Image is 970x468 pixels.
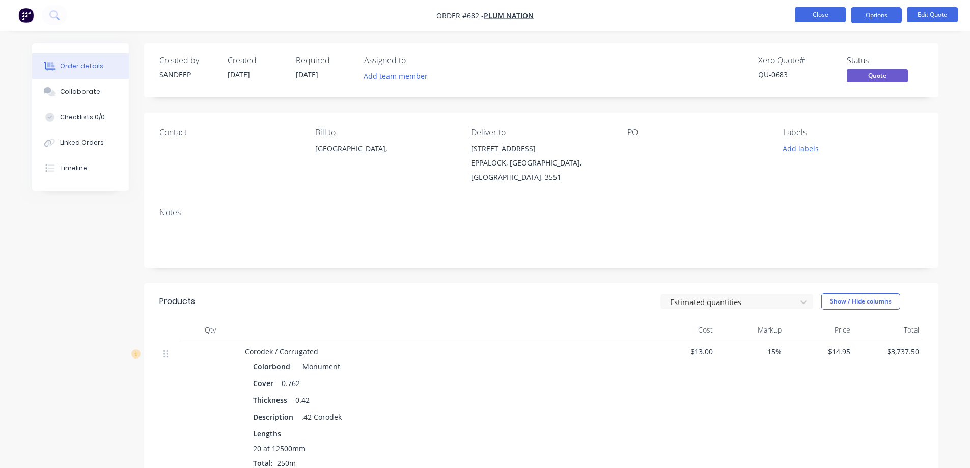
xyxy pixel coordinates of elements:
[847,69,908,82] span: Quote
[484,11,534,20] a: Plum Nation
[273,458,300,468] span: 250m
[652,346,713,357] span: $13.00
[159,128,299,137] div: Contact
[253,428,281,439] span: Lengths
[159,208,923,217] div: Notes
[253,443,306,454] span: 20 at 12500mm
[778,142,824,155] button: Add labels
[32,53,129,79] button: Order details
[60,163,87,173] div: Timeline
[471,156,611,184] div: EPPALOCK, [GEOGRAPHIC_DATA], [GEOGRAPHIC_DATA], 3551
[758,69,835,80] div: QU-0683
[253,359,294,374] div: Colorbond
[18,8,34,23] img: Factory
[291,393,314,407] div: 0.42
[315,128,455,137] div: Bill to
[436,11,484,20] span: Order #682 -
[648,320,717,340] div: Cost
[907,7,958,22] button: Edit Quote
[358,69,433,83] button: Add team member
[159,295,195,308] div: Products
[296,56,352,65] div: Required
[717,320,786,340] div: Markup
[159,56,215,65] div: Created by
[315,142,455,174] div: [GEOGRAPHIC_DATA],
[364,69,433,83] button: Add team member
[471,142,611,184] div: [STREET_ADDRESS]EPPALOCK, [GEOGRAPHIC_DATA], [GEOGRAPHIC_DATA], 3551
[60,113,105,122] div: Checklists 0/0
[159,69,215,80] div: SANDEEP
[847,56,923,65] div: Status
[32,79,129,104] button: Collaborate
[60,62,103,71] div: Order details
[60,138,104,147] div: Linked Orders
[253,458,273,468] span: Total:
[278,376,304,391] div: 0.762
[245,347,318,356] span: Corodek / Corrugated
[821,293,900,310] button: Show / Hide columns
[298,359,340,374] div: Monument
[253,409,297,424] div: Description
[253,393,291,407] div: Thickness
[721,346,782,357] span: 15%
[471,128,611,137] div: Deliver to
[364,56,466,65] div: Assigned to
[180,320,241,340] div: Qty
[32,155,129,181] button: Timeline
[253,376,278,391] div: Cover
[60,87,100,96] div: Collaborate
[783,128,923,137] div: Labels
[32,130,129,155] button: Linked Orders
[795,7,846,22] button: Close
[228,70,250,79] span: [DATE]
[297,409,346,424] div: .42 Corodek
[32,104,129,130] button: Checklists 0/0
[758,56,835,65] div: Xero Quote #
[315,142,455,156] div: [GEOGRAPHIC_DATA],
[790,346,850,357] span: $14.95
[627,128,767,137] div: PO
[296,70,318,79] span: [DATE]
[858,346,919,357] span: $3,737.50
[786,320,854,340] div: Price
[228,56,284,65] div: Created
[854,320,923,340] div: Total
[851,7,902,23] button: Options
[471,142,611,156] div: [STREET_ADDRESS]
